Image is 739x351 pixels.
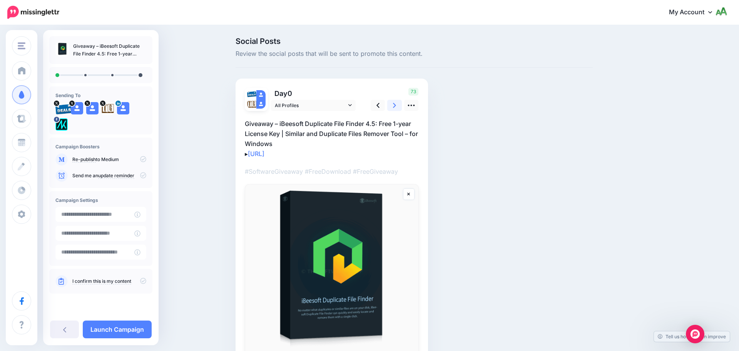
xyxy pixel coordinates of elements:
[55,197,146,203] h4: Campaign Settings
[236,37,593,45] span: Social Posts
[271,88,357,99] p: Day
[55,92,146,98] h4: Sending To
[247,99,256,109] img: agK0rCH6-27705.jpg
[73,42,146,58] p: Giveaway – iBeesoft Duplicate File Finder 4.5: Free 1-year License Key | Similar and Duplicate Fi...
[55,118,68,131] img: 300371053_782866562685722_1733786435366177641_n-bsa128417.png
[86,102,99,114] img: user_default_image.png
[117,102,129,114] img: user_default_image.png
[245,166,419,176] p: #SoftwareGiveaway #FreeDownload #FreeGiveaway
[102,102,114,114] img: agK0rCH6-27705.jpg
[236,49,593,59] span: Review the social posts that will be sent to promote this content.
[18,42,25,49] img: menu.png
[275,101,346,109] span: All Profiles
[71,102,83,114] img: user_default_image.png
[55,144,146,149] h4: Campaign Boosters
[72,278,131,284] a: I confirm this is my content
[256,99,266,109] img: user_default_image.png
[72,172,146,179] p: Send me an
[247,90,256,97] img: 95cf0fca748e57b5e67bba0a1d8b2b21-27699.png
[248,150,264,158] a: [URL]
[256,90,266,99] img: user_default_image.png
[7,6,59,19] img: Missinglettr
[288,89,292,97] span: 0
[55,102,72,114] img: 95cf0fca748e57b5e67bba0a1d8b2b21-27699.png
[55,42,69,56] img: 88e75bc83e19d963691608a8060a29be_thumb.jpg
[271,100,356,111] a: All Profiles
[98,173,134,179] a: update reminder
[654,331,730,342] a: Tell us how we can improve
[686,325,704,343] div: Open Intercom Messenger
[661,3,727,22] a: My Account
[72,156,96,163] a: Re-publish
[245,119,419,159] p: Giveaway – iBeesoft Duplicate File Finder 4.5: Free 1-year License Key | Similar and Duplicate Fi...
[72,156,146,163] p: to Medium
[408,88,418,96] span: 73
